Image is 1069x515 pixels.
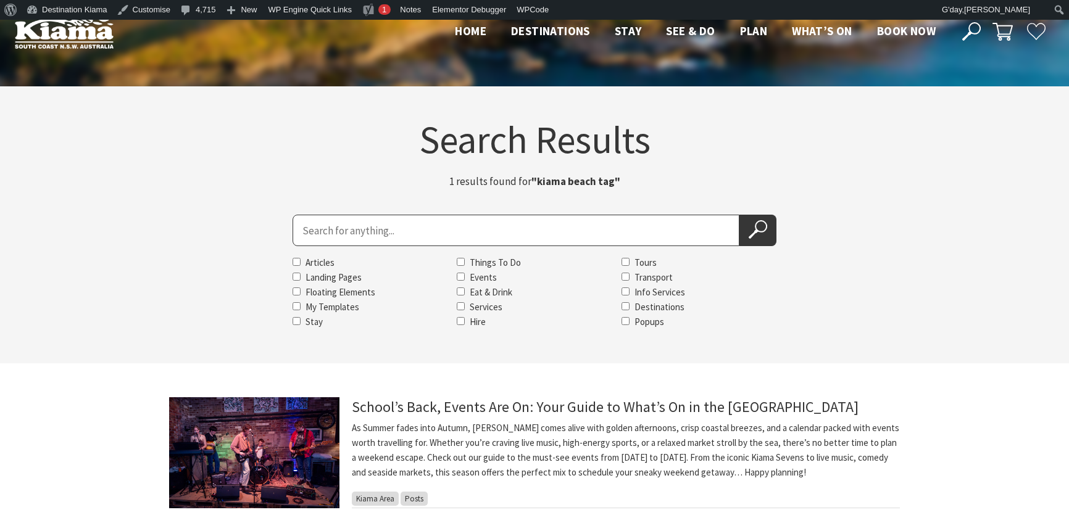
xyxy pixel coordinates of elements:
label: Articles [306,257,335,268]
label: Popups [634,316,664,328]
span: Kiama Area [352,492,399,506]
p: As Summer fades into Autumn, [PERSON_NAME] comes alive with golden afternoons, crisp coastal bree... [352,421,900,480]
span: Stay [615,23,642,38]
h1: Search Results [169,120,900,159]
a: School’s Back, Events Are On: Your Guide to What’s On in the [GEOGRAPHIC_DATA] [352,397,859,416]
label: Floating Elements [306,286,375,298]
label: Destinations [634,301,684,313]
span: 1 [382,5,386,14]
label: My Templates [306,301,359,313]
label: Things To Do [470,257,521,268]
strong: "kiama beach tag" [531,175,620,188]
label: Transport [634,271,673,283]
img: Kiama Logo [15,15,114,49]
span: [PERSON_NAME] [964,5,1030,14]
nav: Main Menu [443,22,948,42]
label: Events [470,271,497,283]
span: See & Do [666,23,715,38]
label: Services [470,301,502,313]
p: 1 results found for [380,173,689,190]
label: Hire [470,316,486,328]
label: Info Services [634,286,685,298]
span: Destinations [511,23,590,38]
span: Plan [740,23,768,38]
label: Eat & Drink [470,286,512,298]
span: Posts [401,492,428,506]
label: Landing Pages [306,271,362,283]
span: Home [455,23,486,38]
input: Search for: [293,215,739,246]
label: Stay [306,316,323,328]
label: Tours [634,257,657,268]
span: Book now [877,23,936,38]
span: What’s On [792,23,852,38]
